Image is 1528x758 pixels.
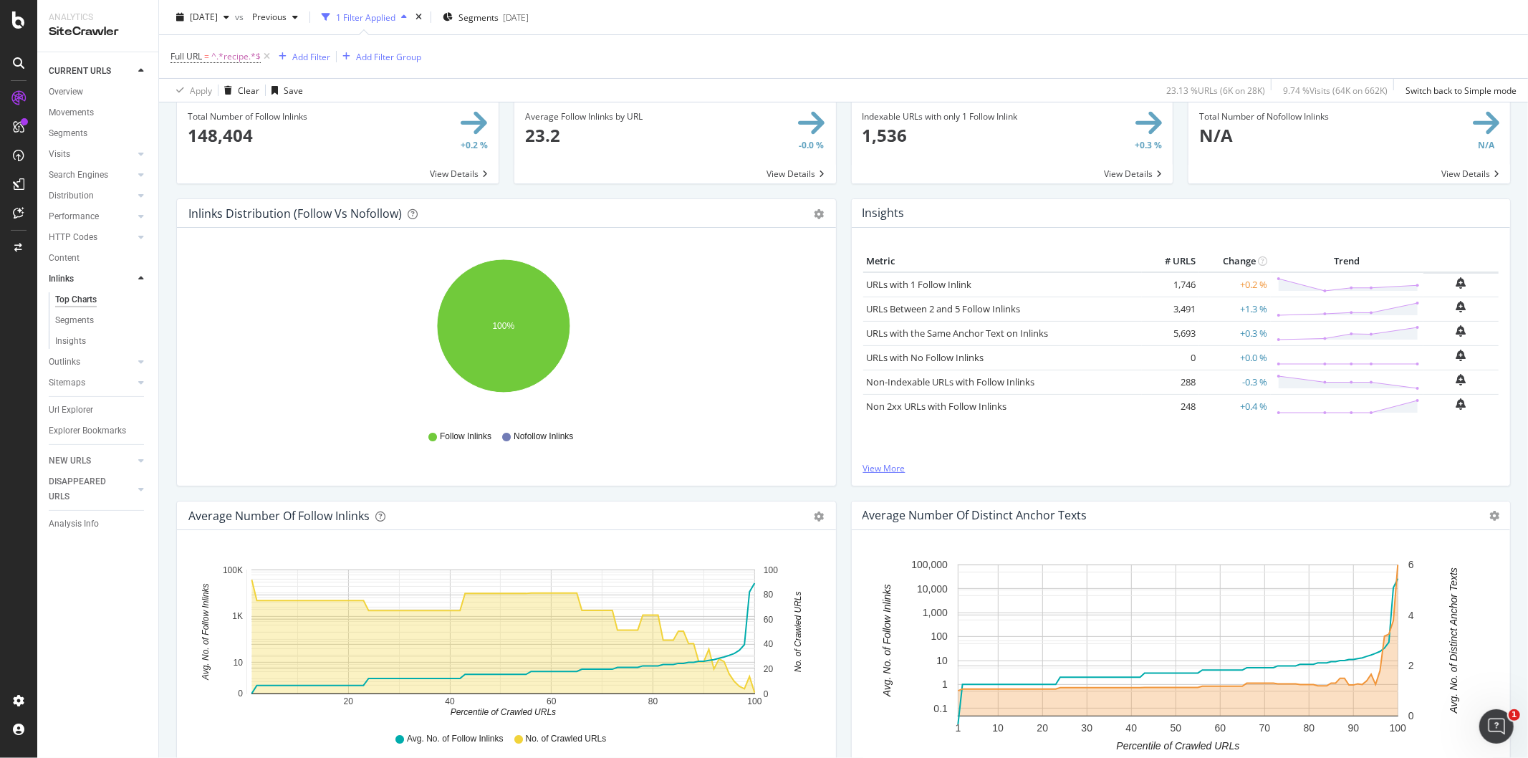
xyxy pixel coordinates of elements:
text: 100 [1389,722,1406,734]
td: +0.3 % [1199,321,1271,345]
a: URLs Between 2 and 5 Follow Inlinks [867,302,1021,315]
a: Analysis Info [49,517,148,532]
span: Previous [246,11,287,23]
div: Inlinks [49,272,74,287]
text: 100K [223,565,243,575]
text: 10 [936,655,948,666]
button: 1 Filter Applied [316,6,413,29]
a: Segments [49,126,148,141]
td: 1,746 [1142,272,1199,297]
a: Content [49,251,148,266]
td: -0.3 % [1199,370,1271,394]
button: Add Filter Group [337,48,421,65]
text: 100,000 [911,560,948,571]
a: HTTP Codes [49,230,134,245]
text: 60 [764,615,774,625]
a: Search Engines [49,168,134,183]
div: bell-plus [1456,325,1466,337]
div: gear [815,512,825,522]
div: Top Charts [55,292,97,307]
a: Non 2xx URLs with Follow Inlinks [867,400,1007,413]
a: Sitemaps [49,375,134,390]
a: Explorer Bookmarks [49,423,148,438]
th: Metric [863,251,1143,272]
div: Movements [49,105,94,120]
text: 70 [1259,722,1270,734]
button: Save [266,79,303,102]
a: URLs with 1 Follow Inlink [867,278,972,291]
text: 2 [1408,660,1414,671]
text: 10 [234,658,244,668]
text: 80 [764,590,774,600]
a: Insights [55,334,148,349]
text: 10 [992,722,1004,734]
span: 1 [1509,709,1520,721]
div: HTTP Codes [49,230,97,245]
text: Avg. No. of Distinct Anchor Texts [1447,568,1459,714]
div: Outlinks [49,355,80,370]
div: Url Explorer [49,403,93,418]
text: 10,000 [917,583,948,595]
span: vs [235,11,246,23]
a: Outlinks [49,355,134,370]
text: 0 [1408,711,1414,722]
text: 100 [747,696,761,706]
button: Apply [170,79,212,102]
div: Content [49,251,80,266]
text: 100 [931,631,948,643]
text: 80 [648,696,658,706]
a: URLs with No Follow Inlinks [867,351,984,364]
div: Analysis Info [49,517,99,532]
span: No. of Crawled URLs [526,733,607,745]
text: 0.1 [933,703,948,714]
div: 9.74 % Visits ( 64K on 662K ) [1283,84,1388,96]
td: 3,491 [1142,297,1199,321]
th: # URLS [1142,251,1199,272]
div: Segments [55,313,94,328]
text: 30 [1081,722,1092,734]
text: No. of Crawled URLs [793,592,803,673]
div: bell-plus [1456,277,1466,289]
a: Non-Indexable URLs with Follow Inlinks [867,375,1035,388]
div: Visits [49,147,70,162]
th: Trend [1271,251,1423,272]
span: Follow Inlinks [440,431,491,443]
text: 20 [1037,722,1048,734]
div: Add Filter Group [356,50,421,62]
span: Avg. No. of Follow Inlinks [407,733,504,745]
button: Previous [246,6,304,29]
span: Nofollow Inlinks [514,431,573,443]
text: 1,000 [922,607,947,618]
text: 60 [1214,722,1226,734]
text: 80 [1303,722,1315,734]
div: NEW URLS [49,454,91,469]
a: Overview [49,85,148,100]
th: Change [1199,251,1271,272]
div: DISAPPEARED URLS [49,474,121,504]
td: 0 [1142,345,1199,370]
div: Average Number of Follow Inlinks [188,509,370,523]
a: URLs with the Same Anchor Text on Inlinks [867,327,1049,340]
text: 1 [955,722,961,734]
a: Top Charts [55,292,148,307]
h4: Average Number of Distinct Anchor Texts [862,506,1087,525]
div: Insights [55,334,86,349]
div: Add Filter [292,50,330,62]
div: Analytics [49,11,147,24]
div: bell-plus [1456,350,1466,361]
div: A chart. [188,251,818,417]
div: 1 Filter Applied [336,11,395,23]
span: Segments [458,11,499,23]
div: Explorer Bookmarks [49,423,126,438]
text: 40 [1125,722,1137,734]
a: NEW URLS [49,454,134,469]
text: 0 [238,689,243,699]
iframe: Intercom live chat [1479,709,1514,744]
div: Search Engines [49,168,108,183]
text: Percentile of Crawled URLs [1116,740,1239,752]
text: 40 [445,696,455,706]
div: Inlinks Distribution (Follow vs Nofollow) [188,206,402,221]
td: +0.4 % [1199,394,1271,418]
text: 40 [764,640,774,650]
text: Percentile of Crawled URLs [451,708,556,718]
